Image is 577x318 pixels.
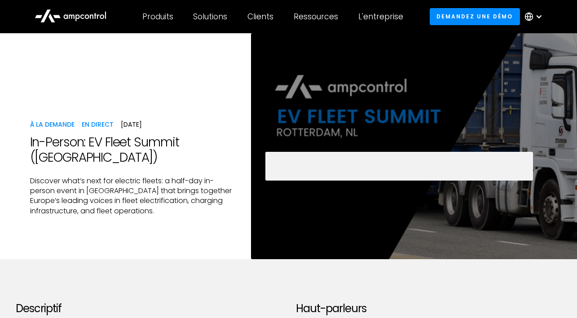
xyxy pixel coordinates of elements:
div: En direct [82,119,114,129]
div: Solutions [193,12,227,22]
div: Clients [247,12,273,22]
div: [DATE] [121,119,142,129]
div: À LA DEMANDE [30,119,75,129]
h1: In-Person: EV Fleet Summit ([GEOGRAPHIC_DATA]) [30,135,237,165]
a: Demandez une démo [430,8,520,25]
div: Produits [142,12,173,22]
p: ​Discover what’s next for electric fleets: a half-day in-person event in [GEOGRAPHIC_DATA] that b... [30,176,237,216]
div: L'entreprise [358,12,403,22]
h2: Descriptif [16,302,282,315]
h2: Haut-parleurs [296,302,562,315]
div: Ressources [294,12,338,22]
